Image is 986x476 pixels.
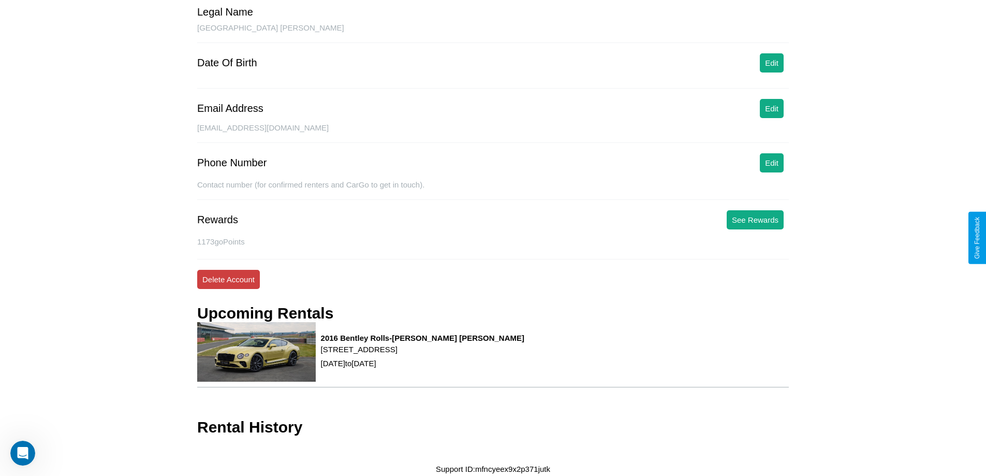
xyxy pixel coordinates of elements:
div: Rewards [197,214,238,226]
button: Delete Account [197,270,260,289]
div: Date Of Birth [197,57,257,69]
div: Contact number (for confirmed renters and CarGo to get in touch). [197,180,789,200]
button: See Rewards [727,210,784,229]
h3: 2016 Bentley Rolls-[PERSON_NAME] [PERSON_NAME] [321,334,524,342]
p: [STREET_ADDRESS] [321,342,524,356]
p: Support ID: mfncyeex9x2p371jutk [436,462,550,476]
div: [GEOGRAPHIC_DATA] [PERSON_NAME] [197,23,789,43]
div: Give Feedback [974,217,981,259]
button: Edit [760,99,784,118]
div: Legal Name [197,6,253,18]
div: [EMAIL_ADDRESS][DOMAIN_NAME] [197,123,789,143]
p: 1173 goPoints [197,235,789,249]
iframe: Intercom live chat [10,441,35,466]
div: Phone Number [197,157,267,169]
h3: Rental History [197,419,302,436]
button: Edit [760,53,784,73]
img: rental [197,322,316,382]
p: [DATE] to [DATE] [321,356,524,370]
h3: Upcoming Rentals [197,305,333,322]
div: Email Address [197,103,263,114]
button: Edit [760,153,784,172]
